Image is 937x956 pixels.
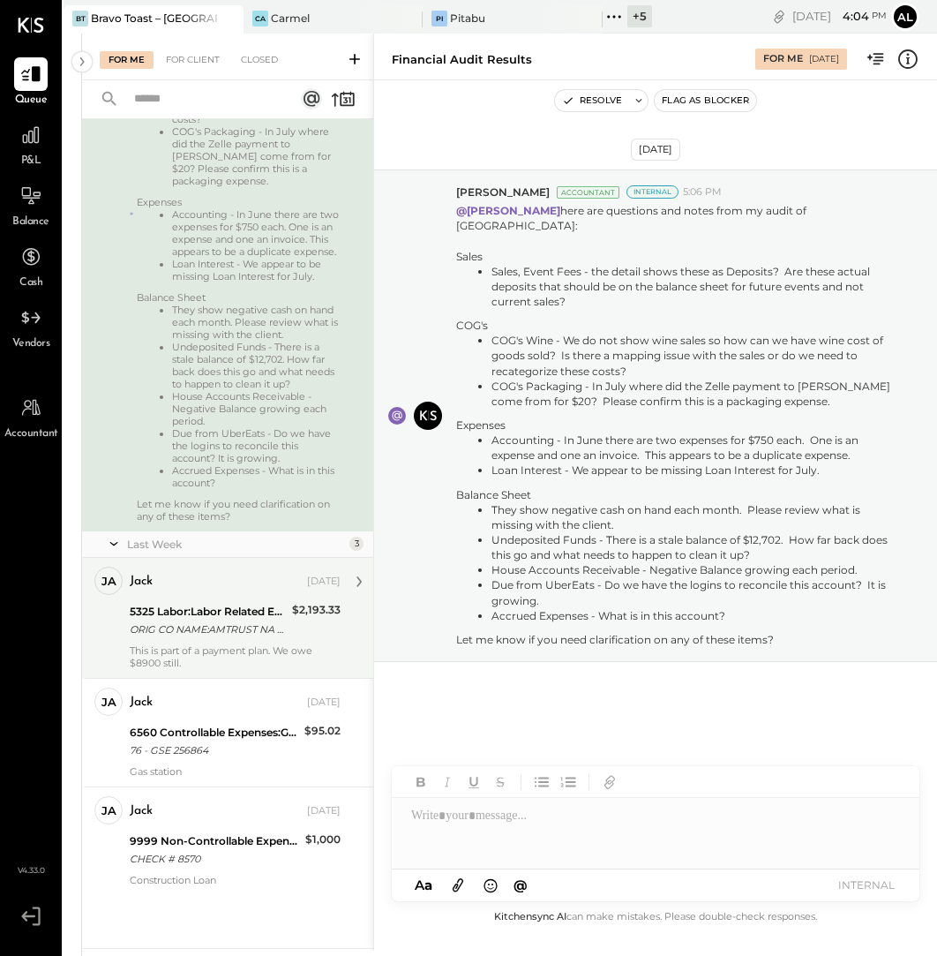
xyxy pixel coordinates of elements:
[891,3,919,31] button: Al
[491,463,900,478] li: Loan Interest - We appear to be missing Loan Interest for July.
[12,336,50,352] span: Vendors
[12,215,49,230] span: Balance
[456,184,550,199] span: [PERSON_NAME]
[792,8,887,25] div: [DATE]
[392,51,532,68] div: Financial Audit Results
[631,139,680,161] div: [DATE]
[130,621,287,638] div: ORIG CO NAME:AMTRUST NA ORIG ID:XXXXXX5001 DESC DATE:[DATE] CO ENTRY DESCR:PAYMENT SEC:CCD TRACE#...
[172,341,341,390] li: Undeposited Funds - There is a stale balance of $12,702. How far back does this go and what needs...
[137,498,341,523] div: Let me know if you need clarification on any of these items?
[130,802,153,820] div: jack
[456,203,900,647] p: here are questions and notes from my audit of [GEOGRAPHIC_DATA]:
[15,93,48,109] span: Queue
[683,185,722,199] span: 5:06 PM
[232,51,287,69] div: Closed
[304,722,341,740] div: $95.02
[831,873,902,897] button: INTERNAL
[130,832,300,850] div: 9999 Non-Controllable Expenses:Other Income and Expenses:To Be Classified P&L
[491,608,900,623] li: Accrued Expenses - What is in this account?
[436,771,459,794] button: Italic
[271,11,310,26] div: Carmel
[101,694,116,711] div: ja
[491,379,900,409] li: COG's Packaging - In July where did the Zelle payment to [PERSON_NAME] come from for $20? Please ...
[130,874,341,886] div: Construction Loan
[172,390,341,427] li: House Accounts Receivable - Negative Balance growing each period.
[763,52,803,66] div: For Me
[307,804,341,818] div: [DATE]
[172,464,341,489] li: Accrued Expenses - What is in this account?
[172,427,341,464] li: Due from UberEats - Do we have the logins to reconcile this account? It is growing.
[491,532,900,562] li: Undeposited Funds - There is a stale balance of $12,702. How far back does this go and what needs...
[530,771,553,794] button: Unordered List
[172,258,341,282] li: Loan Interest - We appear to be missing Loan Interest for July.
[130,724,299,741] div: 6560 Controllable Expenses:General & Administrative Expenses:Bank Charges & Fees
[462,771,485,794] button: Underline
[491,264,900,309] li: Sales, Event Fees - the detail shows these as Deposits? Are these actual deposits that should be ...
[91,11,217,26] div: Bravo Toast – [GEOGRAPHIC_DATA]
[292,601,341,619] div: $2,193.33
[1,179,61,230] a: Balance
[307,575,341,589] div: [DATE]
[598,771,621,794] button: Add URL
[1,57,61,109] a: Queue
[770,7,788,26] div: copy link
[557,186,619,199] div: Accountant
[409,771,432,794] button: Bold
[130,741,299,759] div: 76 - GSE 256864
[4,426,58,442] span: Accountant
[456,418,900,433] div: Expenses
[1,240,61,291] a: Cash
[100,51,154,69] div: For Me
[491,502,900,532] li: They show negative cash on hand each month. Please review what is missing with the client.
[127,537,345,552] div: Last Week
[305,831,341,848] div: $1,000
[349,537,364,551] div: 3
[137,291,341,304] div: Balance Sheet
[307,696,341,710] div: [DATE]
[252,11,268,26] div: Ca
[424,877,432,893] span: a
[21,154,41,169] span: P&L
[456,318,900,333] div: COG's
[101,802,116,819] div: ja
[456,249,900,264] div: Sales
[130,644,341,669] div: This is part of a payment plan. We owe $8900 still.
[172,304,341,341] li: They show negative cash on hand each month. Please review what is missing with the client.
[508,874,533,896] button: @
[491,433,900,463] li: Accounting - In June there are two expenses for $750 each. One is an expense and one an invoice. ...
[456,632,900,647] div: Let me know if you need clarification on any of these items?
[489,771,512,794] button: Strikethrough
[409,876,438,895] button: Aa
[19,275,42,291] span: Cash
[557,771,580,794] button: Ordered List
[456,204,560,217] strong: @[PERSON_NAME]
[130,573,153,591] div: jack
[1,301,61,352] a: Vendors
[627,5,652,27] div: + 5
[555,90,629,111] button: Resolve
[130,850,300,868] div: CHECK # 8570
[513,877,528,893] span: @
[1,118,61,169] a: P&L
[130,765,341,778] div: Gas station
[809,53,839,65] div: [DATE]
[491,577,900,607] li: Due from UberEats - Do we have the logins to reconcile this account? It is growing.
[172,208,341,258] li: Accounting - In June there are two expenses for $750 each. One is an expense and one an invoice. ...
[655,90,756,111] button: Flag as Blocker
[1,391,61,442] a: Accountant
[137,196,341,208] div: Expenses
[450,11,485,26] div: Pitabu
[491,333,900,378] li: COG's Wine - We do not show wine sales so how can we have wine cost of goods sold? Is there a map...
[101,573,116,590] div: ja
[491,562,900,577] li: House Accounts Receivable - Negative Balance growing each period.
[431,11,447,26] div: Pi
[172,125,341,187] li: COG's Packaging - In July where did the Zelle payment to [PERSON_NAME] come from for $20? Please ...
[130,694,153,711] div: jack
[130,603,287,621] div: 5325 Labor:Labor Related Expenses:Workers Comp Insurance
[456,487,900,502] div: Balance Sheet
[72,11,88,26] div: BT
[157,51,229,69] div: For Client
[626,185,678,199] div: Internal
